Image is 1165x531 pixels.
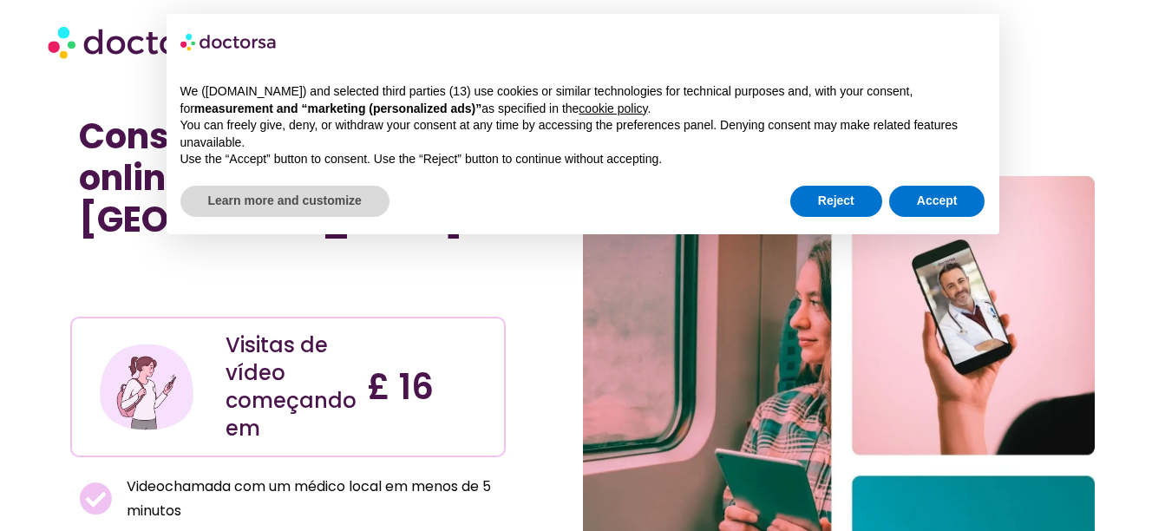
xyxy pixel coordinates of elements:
[180,83,985,117] p: We ([DOMAIN_NAME]) and selected third parties (13) use cookies or similar technologies for techni...
[122,475,497,523] span: Videochamada com um médico local em menos de 5 minutos
[79,115,497,240] h1: Consulte um médico online em minutos no [GEOGRAPHIC_DATA]
[97,338,196,436] img: Ilustração retratando uma jovem mulher em uma roupa casual, envolvida com seu smartphone. Ela tem...
[226,331,350,442] div: Visitas de vídeo começando em
[790,186,882,217] button: Reject
[79,279,497,299] iframe: Customer reviews powered by Trustpilot
[194,102,481,115] strong: measurement and “marketing (personalized ads)”
[367,366,491,408] h4: £ 16
[889,186,985,217] button: Accept
[180,151,985,168] p: Use the “Accept” button to consent. Use the “Reject” button to continue without accepting.
[579,102,647,115] a: cookie policy
[79,258,339,279] iframe: Customer reviews powered by Trustpilot
[180,28,278,56] img: logo
[180,117,985,151] p: You can freely give, deny, or withdraw your consent at any time by accessing the preferences pane...
[180,186,389,217] button: Learn more and customize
